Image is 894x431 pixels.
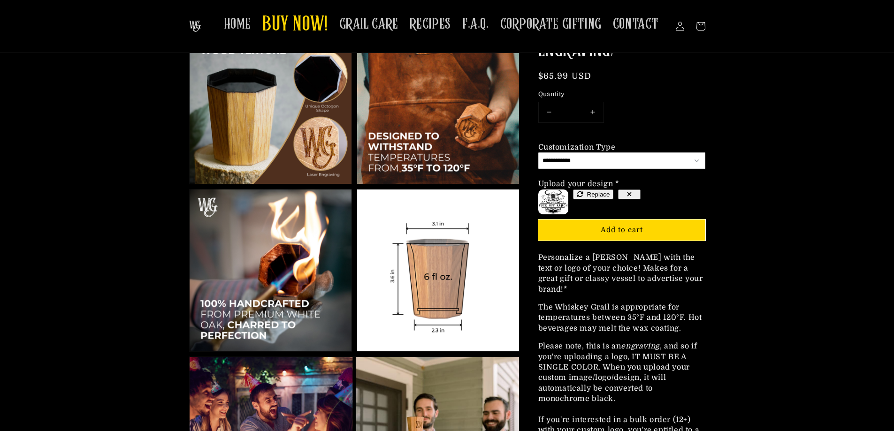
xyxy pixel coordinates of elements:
[495,9,607,39] a: CORPORATE GIFTING
[190,22,351,184] img: Natural White Oak
[538,179,619,189] div: Upload your design
[257,7,334,44] a: BUY NOW!
[601,225,643,234] span: Add to cart
[538,71,592,81] span: $65.99 USD
[339,15,398,33] span: GRAIL CARE
[218,9,257,39] a: HOME
[538,90,705,99] label: Quantity
[334,9,404,39] a: GRAIL CARE
[189,21,201,32] img: The Whiskey Grail
[190,189,351,351] img: Handcrafted
[357,22,519,184] img: 35 to 120F
[613,15,659,33] span: CONTACT
[538,252,705,295] p: Personalize a [PERSON_NAME] with the text or logo of your choice! Makes for a great gift or class...
[500,15,602,33] span: CORPORATE GIFTING
[538,189,568,214] img: Z
[621,342,659,350] em: engraving
[462,15,489,33] span: F.A.Q.
[404,9,457,39] a: RECIPES
[538,142,616,152] div: Customization Type
[538,302,702,332] span: The Whiskey Grail is appropriate for temperatures between 35°F and 120°F. Hot beverages may melt ...
[607,9,665,39] a: CONTACT
[573,189,614,199] button: Replace
[224,15,251,33] span: HOME
[410,15,451,33] span: RECIPES
[357,189,519,351] img: Measurements
[262,12,328,38] span: BUY NOW!
[538,219,705,241] button: Add to cart
[457,9,495,39] a: F.A.Q.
